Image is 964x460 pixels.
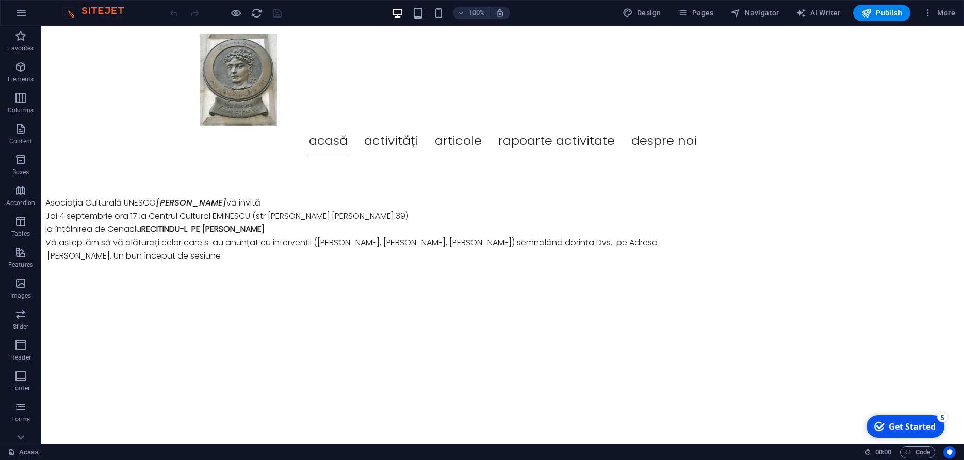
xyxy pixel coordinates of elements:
div: Design (Ctrl+Alt+Y) [618,5,665,21]
button: Usercentrics [943,446,956,458]
p: Content [9,137,32,145]
button: 100% [453,7,489,19]
p: Slider [13,322,29,331]
i: Reload page [251,7,263,19]
p: Columns [8,106,34,114]
h6: Session time [864,446,892,458]
a: Click to cancel selection. Double-click to open Pages [8,446,39,458]
span: 00 00 [875,446,891,458]
button: Click here to leave preview mode and continue editing [230,7,242,19]
span: Code [905,446,930,458]
button: Publish [853,5,910,21]
span: Navigator [730,8,779,18]
button: Code [900,446,935,458]
i: On resize automatically adjust zoom level to fit chosen device. [495,8,504,18]
div: Get Started [27,10,74,21]
span: AI Writer [796,8,841,18]
p: Favorites [7,44,34,53]
div: 5 [75,1,86,11]
p: Features [8,261,33,269]
p: Footer [11,384,30,393]
button: Navigator [726,5,783,21]
span: Pages [677,8,713,18]
div: Get Started 5 items remaining, 0% complete [5,4,83,27]
button: Pages [673,5,717,21]
p: Forms [11,415,30,423]
p: Accordion [6,199,35,207]
button: reload [250,7,263,19]
button: More [919,5,959,21]
p: Images [10,292,31,300]
span: More [923,8,955,18]
p: Header [10,353,31,362]
p: Tables [11,230,30,238]
img: Editor Logo [59,7,137,19]
span: Publish [861,8,902,18]
span: : [883,448,884,456]
button: AI Writer [792,5,845,21]
span: Design [623,8,661,18]
h6: 100% [468,7,485,19]
p: Boxes [12,168,29,176]
div: Vă așteptăm să vă alăturați celor care s-au anunțat cu intervenții ([PERSON_NAME], [PERSON_NAME],... [4,171,619,236]
p: Elements [8,75,34,83]
button: Design [618,5,665,21]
